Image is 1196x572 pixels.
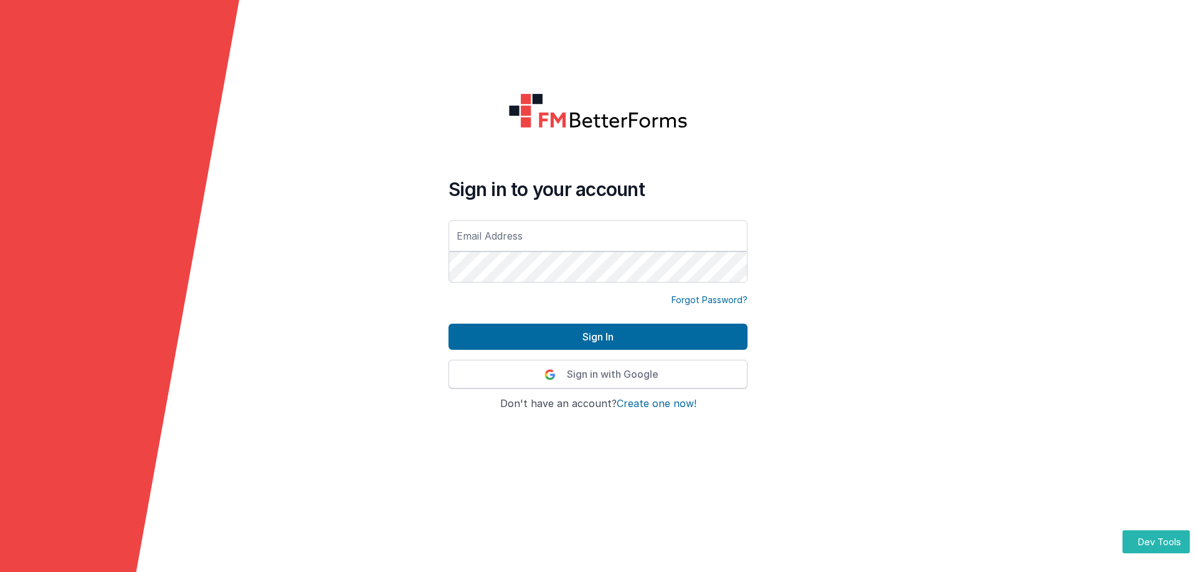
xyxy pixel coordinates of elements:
[448,220,747,251] input: Email Address
[1122,530,1190,553] button: Dev Tools
[672,294,747,306] a: Forgot Password?
[448,178,747,200] h4: Sign in to your account
[617,398,696,410] button: Create one now!
[448,360,747,388] button: Sign in with Google
[448,398,747,410] h4: Don't have an account?
[448,324,747,350] button: Sign In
